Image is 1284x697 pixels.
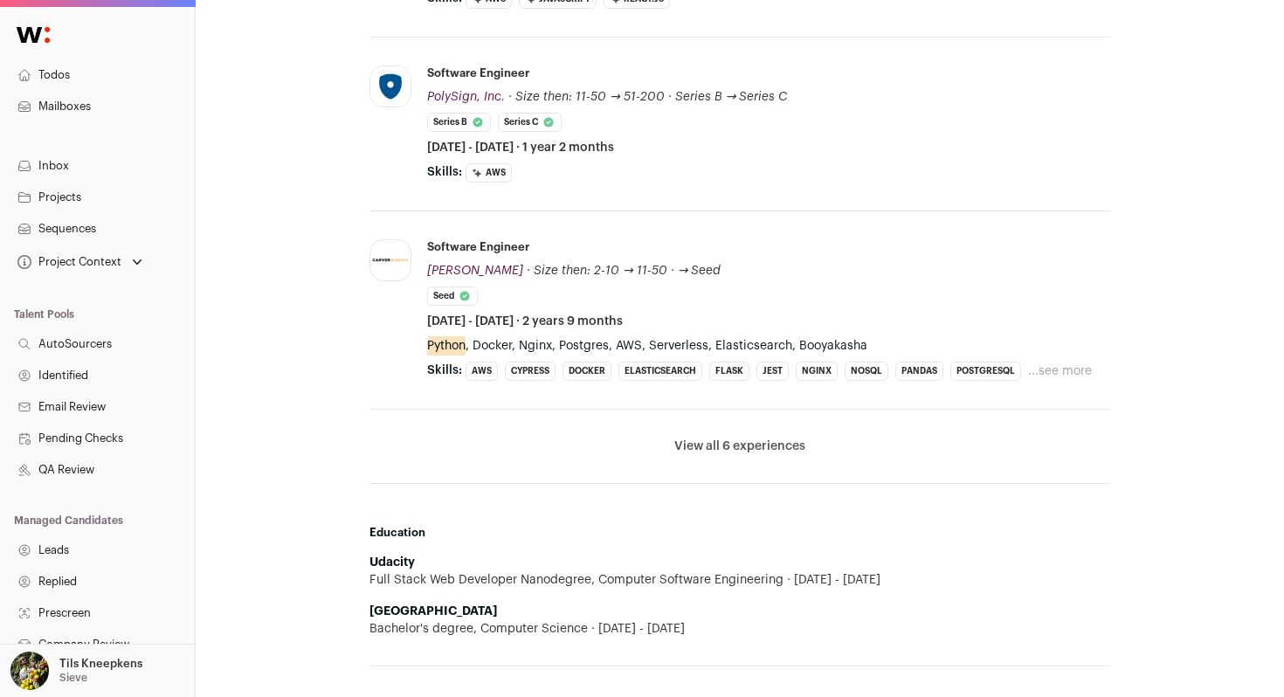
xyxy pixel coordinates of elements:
li: AWS [466,362,498,381]
li: NoSQL [845,362,888,381]
strong: [GEOGRAPHIC_DATA] [369,605,497,618]
li: Elasticsearch [618,362,702,381]
li: Pandas [895,362,943,381]
mark: Python [427,336,466,355]
div: Software Engineer [427,239,529,255]
div: Software Engineer [427,66,529,81]
img: 2492d67d6416915637837f232456b26ea4a5ccb9df661637b0ce7a1e1372dcd2.jpg [370,66,411,107]
span: [DATE] - [DATE] · 1 year 2 months [427,139,614,156]
li: Flask [709,362,749,381]
li: Cypress [505,362,556,381]
span: Skills: [427,163,462,181]
div: Project Context [14,255,121,269]
li: Series C [498,113,562,132]
li: Jest [756,362,789,381]
li: PostgreSQL [950,362,1021,381]
p: Sieve [59,671,87,685]
button: ...see more [1028,362,1092,380]
li: Nginx [796,362,838,381]
span: [PERSON_NAME] [427,265,523,277]
span: · Size then: 11-50 → 51-200 [508,91,665,103]
li: Series B [427,113,491,132]
span: Skills: [427,362,462,379]
img: 6689865-medium_jpg [10,652,49,690]
span: · [668,88,672,106]
li: AWS [466,163,512,183]
img: c9b349a37f894eee1924a9b59782cd6c3d3c9d84d1c502e22ea8bad592d28ce0.png [370,240,411,280]
span: · Size then: 2-10 → 11-50 [527,265,667,277]
button: Open dropdown [7,652,146,690]
button: Open dropdown [14,250,146,274]
span: Series B → Series C [675,91,788,103]
h2: Education [369,526,1110,540]
span: PolySign, Inc. [427,91,505,103]
li: Docker [563,362,611,381]
strong: Udacity [369,556,415,569]
span: [DATE] - [DATE] [588,620,685,638]
div: Full Stack Web Developer Nanodegree, Computer Software Engineering [369,571,1110,589]
div: Bachelor's degree, Computer Science [369,620,1110,638]
p: Tils Kneepkens [59,657,142,671]
li: Seed [427,286,478,306]
span: → Seed [678,265,721,277]
button: View all 6 experiences [674,438,805,455]
img: Wellfound [7,17,59,52]
span: · [671,262,674,279]
p: , Docker, Nginx, Postgres, AWS, Serverless, Elasticsearch, Booyakasha [427,337,1110,355]
span: [DATE] - [DATE] · 2 years 9 months [427,313,623,330]
span: [DATE] - [DATE] [784,571,880,589]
